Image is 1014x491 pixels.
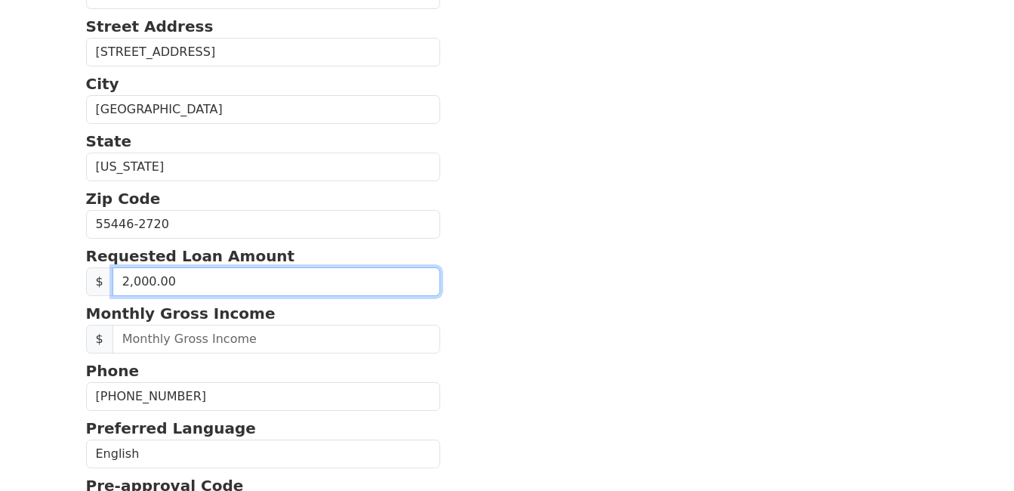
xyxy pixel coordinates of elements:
strong: Requested Loan Amount [86,247,295,265]
strong: State [86,132,132,150]
input: Zip Code [86,210,441,239]
strong: Zip Code [86,190,161,208]
input: 0.00 [112,267,441,296]
input: Monthly Gross Income [112,325,441,354]
strong: Preferred Language [86,419,256,437]
span: $ [86,325,113,354]
input: Phone [86,382,441,411]
input: City [86,95,441,124]
strong: City [86,75,119,93]
strong: Street Address [86,17,214,36]
p: Monthly Gross Income [86,302,441,325]
strong: Phone [86,362,139,380]
span: $ [86,267,113,296]
input: Street Address [86,38,441,66]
